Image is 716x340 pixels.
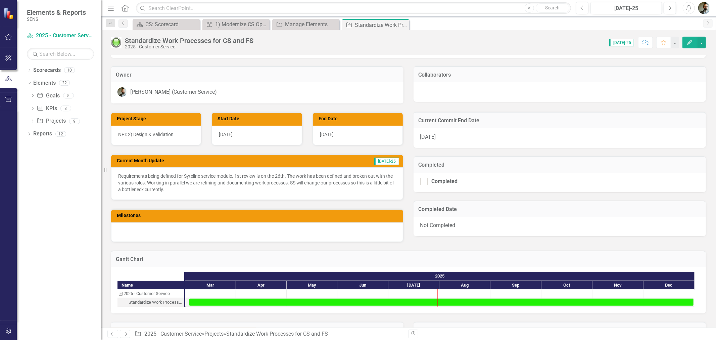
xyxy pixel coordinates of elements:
div: 10 [64,68,75,73]
a: 1) Modernize CS Ops with clear measures and improved customer response/accessibility [204,20,268,29]
div: Standardize Work Processes for CS and FS [226,331,328,337]
div: 2025 - Customer Service [117,289,184,298]
div: Mar [185,281,236,290]
div: Oct [541,281,592,290]
a: Scorecards [33,67,61,74]
input: Search Below... [27,48,94,60]
button: Search [536,3,569,13]
div: Dec [643,281,695,290]
h3: Gantt Chart [116,256,701,262]
div: Name [117,281,184,289]
h3: Project Stage [117,116,198,121]
span: [DATE] [219,132,233,137]
div: Task: Start date: 2025-03-03 End date: 2025-12-31 [189,299,694,306]
a: KPIs [37,105,57,113]
span: NPI: 2) Design & Validation [118,132,174,137]
div: Nov [592,281,643,290]
span: [DATE] [420,134,436,140]
input: Search ClearPoint... [136,2,571,14]
img: Chad Molen [117,87,127,97]
span: Search [545,5,560,10]
div: » » [135,330,403,338]
span: Elements & Reports [27,8,86,16]
div: Task: 2025 - Customer Service Start date: 2025-03-03 End date: 2025-03-04 [117,289,184,298]
h3: Current Month Update [117,158,300,163]
div: Apr [236,281,287,290]
span: [DATE]-25 [609,39,634,46]
div: Sep [490,281,541,290]
h3: Completed [419,162,701,168]
div: Aug [439,281,490,290]
img: Green: On Track [111,37,122,48]
div: Manage Elements [285,20,338,29]
a: Goals [37,92,59,100]
div: 1) Modernize CS Ops with clear measures and improved customer response/accessibility [215,20,268,29]
h3: End Date [319,116,399,121]
div: 12 [55,131,66,137]
div: Jul [388,281,439,290]
button: [DATE]-25 [590,2,662,14]
img: ClearPoint Strategy [3,8,15,19]
a: Elements [33,79,56,87]
a: Manage Elements [274,20,338,29]
a: CS: Scorecard [134,20,198,29]
h3: Completed Date [419,206,701,212]
div: Standardize Work Processes for CS and FS [129,298,182,307]
a: Reports [33,130,52,138]
h3: Collaborators [419,72,701,78]
div: [DATE]-25 [593,4,660,12]
div: 2025 - Customer Service [125,44,253,49]
div: 5 [63,93,74,98]
img: Chad Molen [698,2,710,14]
div: [PERSON_NAME] (Customer Service) [130,88,217,96]
h3: Owner [116,72,398,78]
div: Jun [337,281,388,290]
h3: Start Date [218,116,298,121]
span: [DATE] [320,132,334,137]
div: 22 [59,80,70,86]
div: Standardize Work Processes for CS and FS [117,298,184,307]
span: [DATE]-25 [374,158,399,165]
div: 2025 [185,272,695,281]
div: 9 [69,118,80,124]
div: May [287,281,337,290]
div: CS: Scorecard [145,20,198,29]
div: Standardize Work Processes for CS and FS [125,37,253,44]
div: Standardize Work Processes for CS and FS [355,21,408,29]
a: 2025 - Customer Service [27,32,94,40]
a: Projects [204,331,224,337]
small: SENS [27,16,86,22]
div: Not Completed [414,217,706,236]
div: Task: Start date: 2025-03-03 End date: 2025-12-31 [117,298,184,307]
div: 8 [60,105,71,111]
div: 2025 - Customer Service [124,289,170,298]
a: 2025 - Customer Service [144,331,202,337]
p: Requirements being defined for Syteline service module. 1st review is on the 26th. The work has b... [118,173,396,193]
h3: Current Commit End Date [419,118,701,124]
a: Projects [37,117,65,125]
h3: Milestones [117,213,400,218]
